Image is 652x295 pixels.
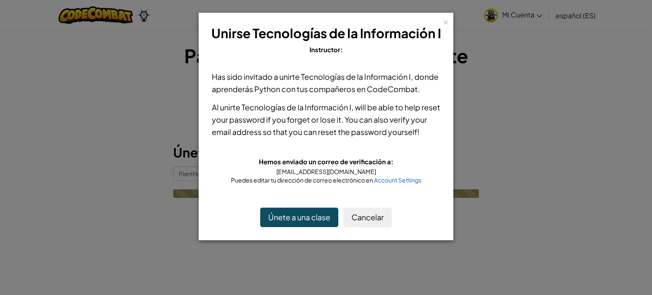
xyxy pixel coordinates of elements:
[212,72,301,81] span: Has sido invitado a unirte
[343,208,392,227] button: Cancelar
[242,102,351,112] span: Tecnologías de la Información I
[254,84,280,94] span: Python
[212,102,242,112] span: Al unirte
[260,208,338,227] button: Únete a una clase
[309,45,343,53] span: Instructor:
[301,72,411,81] span: Tecnologías de la Información I
[259,157,393,166] span: Hemos enviado un correo de verificación a:
[212,167,440,176] div: [EMAIL_ADDRESS][DOMAIN_NAME]
[443,17,449,25] div: ×
[280,84,420,94] span: con tus compañeros en CodeCombat.
[231,176,374,184] span: Puedes editar tu dirección de correo electrónico en
[351,102,355,112] span: ,
[253,25,441,41] span: Tecnologías de la Información I
[211,25,250,41] span: Unirse
[374,176,422,184] a: Account Settings
[212,102,440,137] span: will be able to help reset your password if you forget or lose it. You can also verify your email...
